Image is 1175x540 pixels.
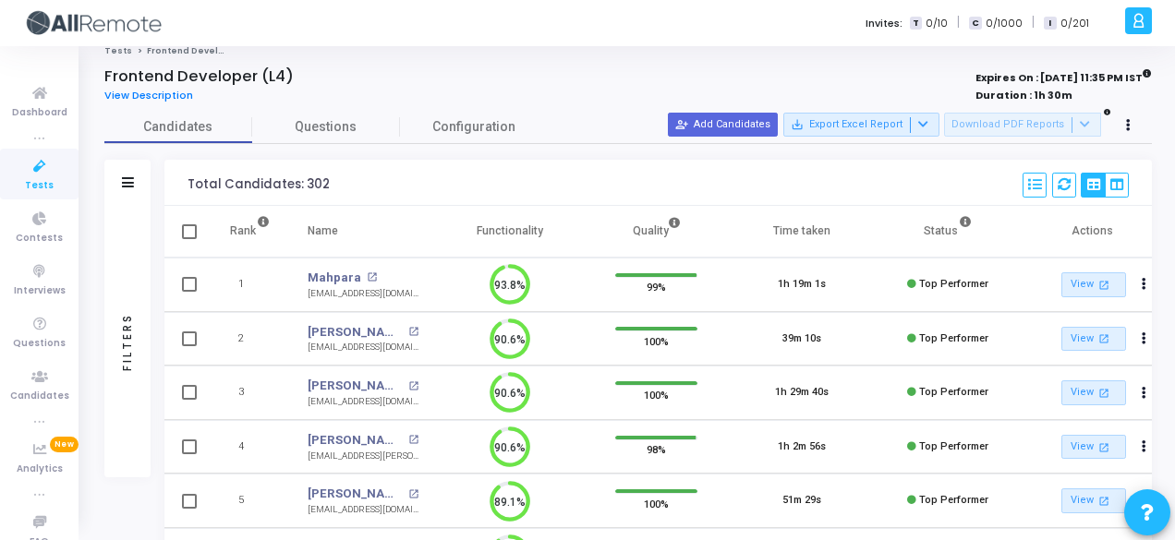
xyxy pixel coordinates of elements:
span: Analytics [17,462,63,477]
td: 3 [211,366,289,420]
th: Quality [583,206,729,258]
div: [EMAIL_ADDRESS][DOMAIN_NAME] [308,287,418,301]
a: View Description [104,90,207,102]
div: Name [308,221,338,241]
mat-icon: person_add_alt [675,118,688,131]
button: Actions [1132,434,1157,460]
span: 99% [647,278,666,296]
div: Time taken [773,221,830,241]
span: Top Performer [919,332,988,344]
button: Actions [1132,326,1157,352]
button: Download PDF Reports [944,113,1101,137]
a: Tests [104,45,132,56]
span: Top Performer [919,278,988,290]
a: View [1061,272,1126,297]
span: 100% [644,494,669,512]
span: 0/10 [926,16,948,31]
span: 100% [644,386,669,404]
mat-icon: open_in_new [1096,330,1112,346]
strong: Expires On : [DATE] 11:35 PM IST [975,66,1152,86]
div: View Options [1081,173,1129,198]
span: Questions [13,336,66,352]
a: View [1061,488,1126,513]
a: [PERSON_NAME] [308,431,404,450]
span: T [910,17,922,30]
div: 1h 19m 1s [778,277,826,293]
nav: breadcrumb [104,45,1152,57]
span: Candidates [104,117,252,137]
th: Actions [1021,206,1167,258]
div: 39m 10s [782,331,821,347]
th: Status [875,206,1021,258]
span: Questions [252,117,400,137]
label: Invites: [866,16,902,31]
button: Actions [1132,272,1157,298]
strong: Duration : 1h 30m [975,88,1072,102]
button: Add Candidates [668,113,778,137]
mat-icon: open_in_new [408,489,418,499]
span: 98% [647,440,666,459]
mat-icon: open_in_new [408,327,418,337]
span: | [1032,13,1035,32]
td: 2 [211,312,289,366]
span: Frontend Developer (L4) [147,45,260,56]
span: Tests [25,178,54,194]
th: Rank [211,206,289,258]
a: View [1061,435,1126,460]
a: View [1061,380,1126,405]
mat-icon: open_in_new [1096,493,1112,509]
span: Top Performer [919,440,988,452]
a: [PERSON_NAME] [308,323,404,342]
a: Mahpara [308,269,361,287]
a: [PERSON_NAME] [308,485,404,503]
a: View [1061,327,1126,352]
span: Dashboard [12,105,67,121]
mat-icon: open_in_new [408,381,418,391]
th: Functionality [437,206,583,258]
span: Top Performer [919,494,988,506]
span: | [957,13,960,32]
div: Total Candidates: 302 [188,177,330,192]
span: Candidates [10,389,69,404]
img: logo [23,5,162,42]
span: 100% [644,331,669,350]
a: [PERSON_NAME] [308,377,404,395]
button: Export Excel Report [783,113,939,137]
span: Top Performer [919,386,988,398]
span: New [50,437,79,452]
span: View Description [104,88,193,102]
span: 0/1000 [986,16,1023,31]
div: [EMAIL_ADDRESS][DOMAIN_NAME] [308,395,418,409]
span: C [969,17,981,30]
span: Configuration [432,117,515,137]
td: 5 [211,474,289,528]
div: 1h 2m 56s [778,439,826,455]
div: 1h 29m 40s [775,385,829,401]
mat-icon: open_in_new [1096,439,1112,455]
button: Actions [1132,380,1157,406]
mat-icon: open_in_new [408,435,418,445]
td: 4 [211,420,289,474]
mat-icon: open_in_new [1096,277,1112,293]
span: Contests [16,231,63,246]
div: Filters [119,240,136,443]
div: 51m 29s [782,493,821,509]
div: [EMAIL_ADDRESS][DOMAIN_NAME] [308,503,418,517]
mat-icon: save_alt [791,118,804,131]
td: 1 [211,258,289,312]
span: 0/201 [1060,16,1089,31]
div: [EMAIL_ADDRESS][PERSON_NAME][DOMAIN_NAME] [308,450,418,463]
mat-icon: open_in_new [1096,385,1112,401]
div: [EMAIL_ADDRESS][DOMAIN_NAME] [308,341,418,354]
h4: Frontend Developer (L4) [104,67,294,86]
span: Interviews [14,283,66,299]
span: I [1044,17,1056,30]
mat-icon: open_in_new [367,272,377,282]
